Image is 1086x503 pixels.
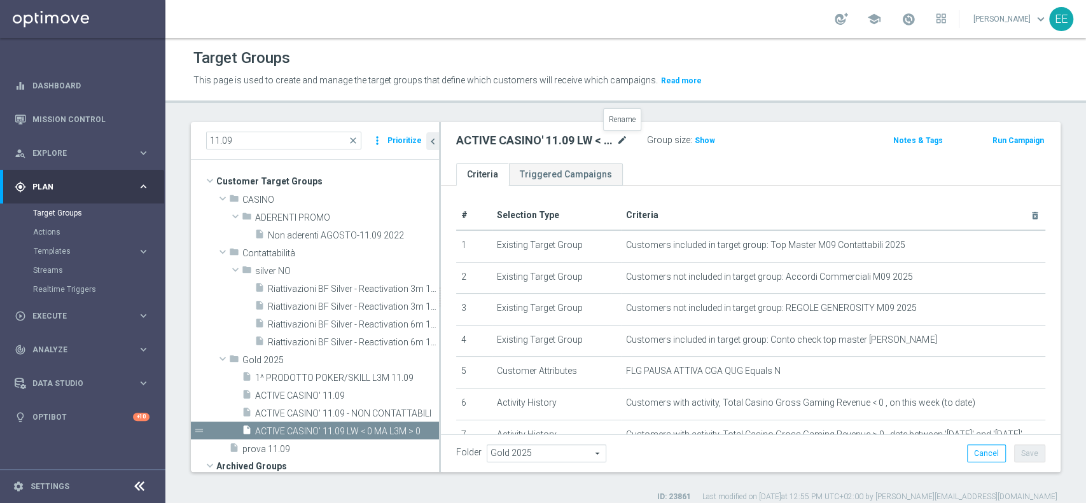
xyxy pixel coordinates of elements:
i: play_circle_outline [15,310,26,322]
span: ACTIVE CASINO&#x27; 11.09 LW &lt; 0 MA L3M &gt; 0 [255,426,439,437]
div: Streams [33,261,164,280]
div: Templates [33,242,164,261]
span: keyboard_arrow_down [1034,12,1048,26]
td: Activity History [492,388,622,420]
span: FLG PAUSA ATTIVA CGA QUG Equals N [626,366,781,376]
span: Archived Groups [216,457,439,475]
span: school [867,12,881,26]
input: Quick find group or folder [206,132,361,149]
button: chevron_left [426,132,439,150]
i: keyboard_arrow_right [137,343,150,355]
a: Mission Control [32,102,150,136]
i: keyboard_arrow_right [137,245,150,258]
span: 1^ PRODOTTO POKER/SKILL L3M 11.09 [255,373,439,383]
div: Optibot [15,400,150,434]
span: Riattivazioni BF Silver - Reactivation 6m 11.09 low [268,319,439,330]
i: chevron_left [427,135,439,148]
i: insert_drive_file [254,300,265,315]
td: 2 [456,262,492,294]
td: Existing Target Group [492,294,622,326]
button: Notes & Tags [892,134,944,148]
i: folder [229,354,239,368]
span: Data Studio [32,380,137,387]
a: Optibot [32,400,133,434]
span: Customers not included in target group: REGOLE GENEROSITY M09 2025 [626,303,917,314]
i: person_search [15,148,26,159]
div: Target Groups [33,203,164,223]
a: Criteria [456,163,509,186]
label: Group size [647,135,690,146]
td: Existing Target Group [492,262,622,294]
div: Mission Control [15,102,150,136]
span: ACTIVE CASINO&#x27; 11.09 - NON CONTATTABILI [255,408,439,419]
div: Mission Control [14,114,150,125]
a: Triggered Campaigns [509,163,623,186]
i: keyboard_arrow_right [137,147,150,159]
td: 4 [456,325,492,357]
div: Execute [15,310,137,322]
i: equalizer [15,80,26,92]
span: Customers not included in target group: Accordi Commerciali M09 2025 [626,272,913,282]
span: Riattivazioni BF Silver - Reactivation 3m 11.09 low [268,284,439,294]
a: Settings [31,483,69,490]
span: ADERENTI PROMO [255,212,439,223]
span: Customer Target Groups [216,172,439,190]
a: Dashboard [32,69,150,102]
label: Last modified on [DATE] at 12:55 PM UTC+02:00 by [PERSON_NAME][EMAIL_ADDRESS][DOMAIN_NAME] [702,492,1057,502]
td: 3 [456,294,492,326]
div: Explore [15,148,137,159]
div: Templates [34,247,137,255]
i: insert_drive_file [242,407,252,422]
i: keyboard_arrow_right [137,310,150,322]
td: Activity History [492,420,622,451]
span: Show [695,136,715,145]
button: Cancel [967,444,1006,462]
td: Customer Attributes [492,357,622,389]
label: ID: 23861 [657,492,691,502]
i: lightbulb [15,411,26,423]
span: Explore [32,149,137,157]
i: folder [242,265,252,279]
button: Prioritize [386,132,424,149]
i: insert_drive_file [254,282,265,297]
h2: ACTIVE CASINO' 11.09 LW < 0 MA L3M > 0 [456,133,614,148]
td: 6 [456,388,492,420]
div: Actions [33,223,164,242]
span: close [348,135,358,146]
span: Customers with activity, Total Casino Gross Gaming Revenue > 0 , date between '[DATE]' and '[DATE]' [626,429,1022,440]
button: Run Campaign [991,134,1045,148]
div: play_circle_outline Execute keyboard_arrow_right [14,311,150,321]
i: folder [242,211,252,226]
a: Streams [33,265,132,275]
i: insert_drive_file [242,425,252,439]
td: Existing Target Group [492,230,622,262]
i: insert_drive_file [254,318,265,333]
span: Non aderenti AGOSTO-11.09 2022 [268,230,439,241]
td: Existing Target Group [492,325,622,357]
i: insert_drive_file [254,336,265,350]
span: Plan [32,183,137,191]
i: gps_fixed [15,181,26,193]
span: Analyze [32,346,137,354]
button: Data Studio keyboard_arrow_right [14,378,150,389]
span: Criteria [626,210,658,220]
i: keyboard_arrow_right [137,181,150,193]
button: gps_fixed Plan keyboard_arrow_right [14,182,150,192]
span: Riattivazioni BF Silver - Reactivation 6m 11.09 top [268,337,439,348]
i: mode_edit [616,133,628,148]
div: track_changes Analyze keyboard_arrow_right [14,345,150,355]
div: Data Studio [15,378,137,389]
th: Selection Type [492,201,622,230]
label: : [690,135,692,146]
i: insert_drive_file [229,443,239,457]
button: lightbulb Optibot +10 [14,412,150,422]
i: settings [13,481,24,492]
span: Customers included in target group: Conto check top master [PERSON_NAME] [626,334,936,345]
div: Realtime Triggers [33,280,164,299]
span: prova 11.09 [242,444,439,455]
td: 1 [456,230,492,262]
div: Plan [15,181,137,193]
